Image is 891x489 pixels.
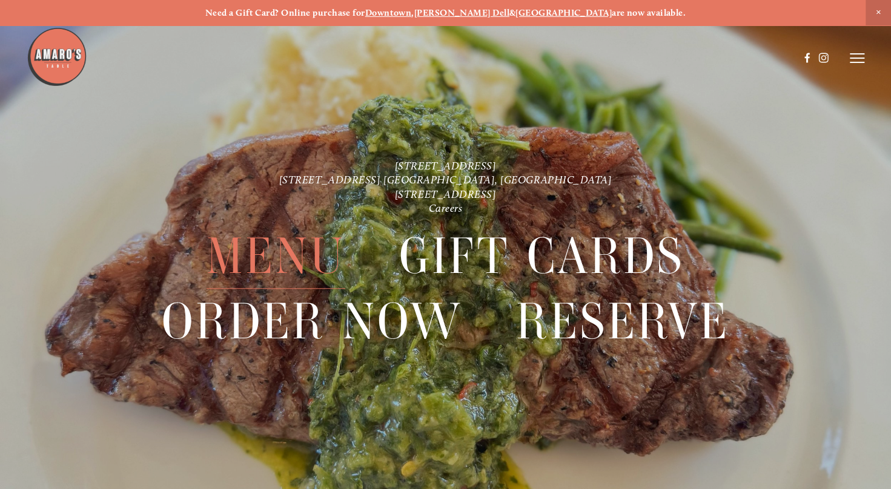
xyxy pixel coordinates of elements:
[395,159,497,172] a: [STREET_ADDRESS]
[399,225,684,289] a: Gift Cards
[279,174,612,186] a: [STREET_ADDRESS] [GEOGRAPHIC_DATA], [GEOGRAPHIC_DATA]
[205,7,365,18] strong: Need a Gift Card? Online purchase for
[411,7,414,18] strong: ,
[162,289,463,353] a: Order Now
[365,7,412,18] a: Downtown
[414,7,509,18] a: [PERSON_NAME] Dell
[516,289,729,353] a: Reserve
[429,202,463,214] a: Careers
[27,27,87,87] img: Amaro's Table
[395,188,497,200] a: [STREET_ADDRESS]
[207,225,346,289] a: Menu
[612,7,686,18] strong: are now available.
[509,7,515,18] strong: &
[515,7,612,18] a: [GEOGRAPHIC_DATA]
